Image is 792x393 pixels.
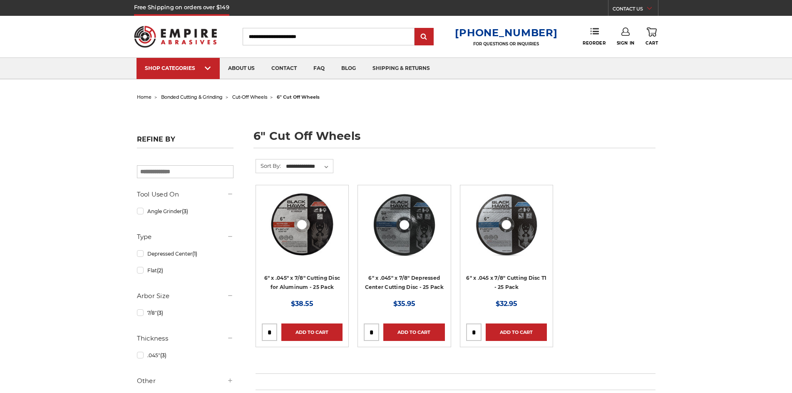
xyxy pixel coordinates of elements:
span: $38.55 [291,300,313,308]
input: Submit [416,29,432,45]
span: (3) [160,352,166,358]
label: Sort By: [256,159,281,172]
a: 6 inch cut off wheel for aluminum [262,191,343,272]
a: Depressed Center(1) [137,246,233,261]
h5: Arbor Size [137,291,233,301]
span: (2) [157,267,163,274]
a: .045"(3) [137,348,233,363]
a: Cart [646,27,658,46]
h5: Thickness [137,333,233,343]
h5: Type [137,232,233,242]
a: contact [263,58,305,79]
span: 6" cut off wheels [277,94,320,100]
a: Quick view [375,216,433,233]
h5: Tool Used On [137,189,233,199]
h5: Other [137,376,233,386]
a: 7/8"(3) [137,306,233,320]
a: home [137,94,151,100]
span: Cart [646,40,658,46]
img: 6" x .045 x 7/8" Cutting Disc T1 [473,191,540,258]
a: 6" x .045 x 7/8" Cutting Disc T1 [466,191,547,272]
a: 6" x .045 x 7/8" Cutting Disc T1 - 25 Pack [466,275,546,291]
a: bonded cutting & grinding [161,94,223,100]
a: Quick view [478,216,535,233]
select: Sort By: [285,160,333,173]
a: about us [220,58,263,79]
a: 6" x .045" x 7/8" Depressed Center Cutting Disc - 25 Pack [365,275,444,291]
span: Sign In [617,40,635,46]
a: [PHONE_NUMBER] [455,27,557,39]
a: Add to Cart [486,323,547,341]
span: (3) [182,208,188,214]
a: blog [333,58,364,79]
a: Angle Grinder(3) [137,204,233,219]
a: Add to Cart [281,323,343,341]
span: Reorder [583,40,606,46]
a: shipping & returns [364,58,438,79]
img: 6" x .045" x 7/8" Depressed Center Type 27 Cut Off Wheel [371,191,437,258]
div: SHOP CATEGORIES [145,65,211,71]
a: Flat(2) [137,263,233,278]
img: Empire Abrasives [134,20,217,53]
span: $32.95 [496,300,517,308]
a: cut-off wheels [232,94,267,100]
span: (1) [192,251,197,257]
h1: 6" cut off wheels [253,130,655,148]
img: 6 inch cut off wheel for aluminum [269,191,335,258]
a: Add to Cart [383,323,444,341]
a: faq [305,58,333,79]
a: Quick view [273,216,331,233]
a: 6" x .045" x 7/8" Cutting Disc for Aluminum - 25 Pack [264,275,340,291]
p: FOR QUESTIONS OR INQUIRIES [455,41,557,47]
a: 6" x .045" x 7/8" Depressed Center Type 27 Cut Off Wheel [364,191,444,272]
span: (3) [157,310,163,316]
a: CONTACT US [613,4,658,16]
span: $35.95 [393,300,415,308]
h5: Refine by [137,135,233,148]
a: Reorder [583,27,606,45]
